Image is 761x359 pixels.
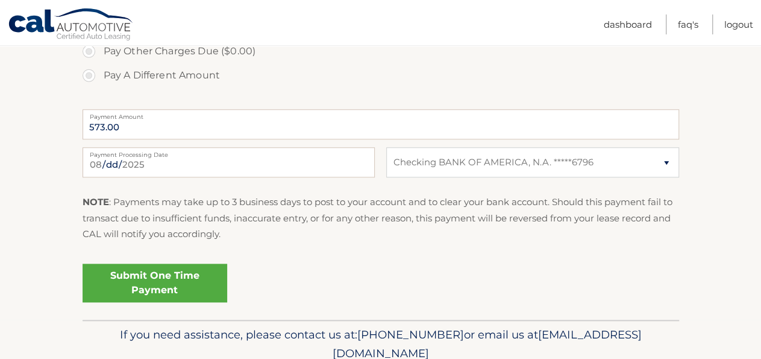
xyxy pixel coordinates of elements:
a: Dashboard [604,14,652,34]
a: FAQ's [678,14,698,34]
span: [PHONE_NUMBER] [357,328,464,342]
a: Submit One Time Payment [83,264,227,302]
input: Payment Date [83,147,375,177]
p: : Payments may take up to 3 business days to post to your account and to clear your bank account.... [83,194,679,242]
label: Pay A Different Amount [83,63,679,87]
label: Pay Other Charges Due ($0.00) [83,39,679,63]
a: Cal Automotive [8,8,134,43]
input: Payment Amount [83,109,679,139]
a: Logout [724,14,753,34]
label: Payment Amount [83,109,679,119]
label: Payment Processing Date [83,147,375,157]
strong: NOTE [83,196,109,208]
